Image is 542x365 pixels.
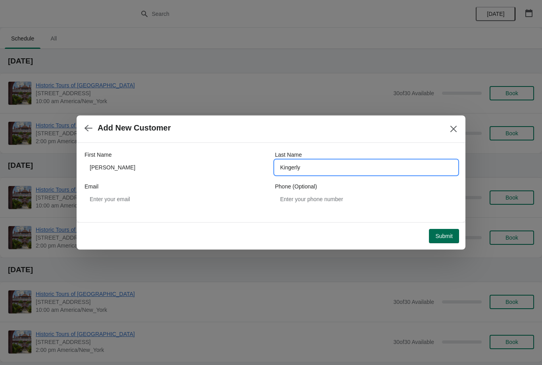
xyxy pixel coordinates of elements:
[98,123,171,133] h2: Add New Customer
[275,151,302,159] label: Last Name
[85,192,267,206] input: Enter your email
[85,160,267,175] input: John
[429,229,459,243] button: Submit
[85,182,98,190] label: Email
[275,182,317,190] label: Phone (Optional)
[275,160,457,175] input: Smith
[275,192,457,206] input: Enter your phone number
[446,122,461,136] button: Close
[435,233,453,239] span: Submit
[85,151,111,159] label: First Name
